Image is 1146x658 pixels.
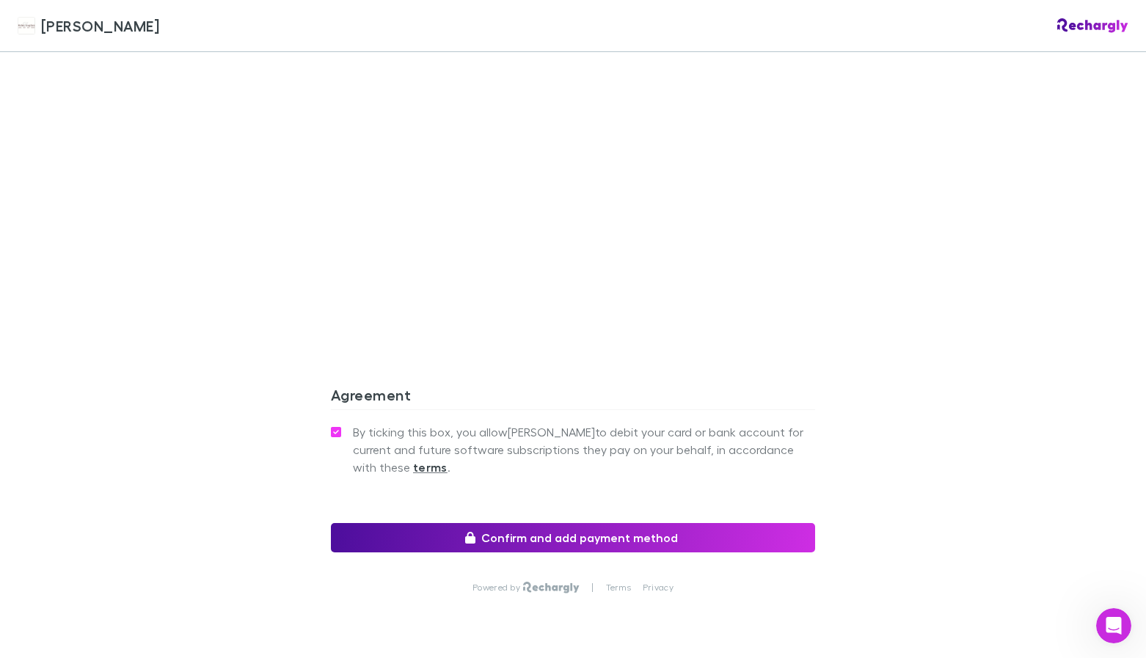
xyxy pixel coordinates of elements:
iframe: Intercom live chat [1096,608,1131,643]
p: Powered by [472,582,523,593]
img: Hales Douglass's Logo [18,17,35,34]
img: Rechargly Logo [523,582,580,593]
strong: terms [413,460,448,475]
a: Privacy [643,582,674,593]
span: By ticking this box, you allow [PERSON_NAME] to debit your card or bank account for current and f... [353,423,815,476]
p: | [591,582,594,593]
a: Terms [606,582,631,593]
h3: Agreement [331,386,815,409]
img: Rechargly Logo [1057,18,1128,33]
button: Confirm and add payment method [331,523,815,552]
span: [PERSON_NAME] [41,15,159,37]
